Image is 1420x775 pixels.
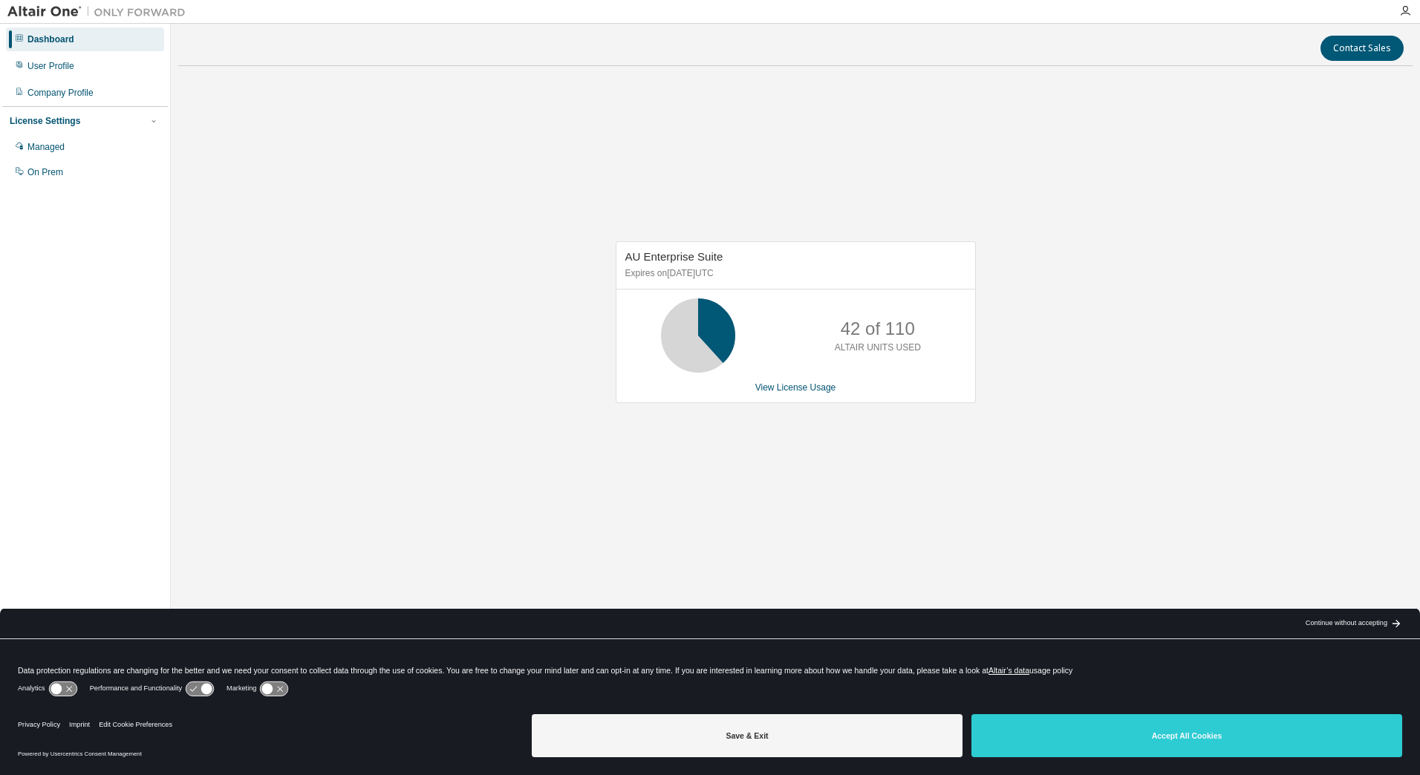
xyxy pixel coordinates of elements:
div: Company Profile [27,87,94,99]
div: Managed [27,141,65,153]
button: Contact Sales [1320,36,1404,61]
p: ALTAIR UNITS USED [835,341,921,354]
div: On Prem [27,166,63,178]
div: User Profile [27,60,74,72]
img: Altair One [7,4,193,19]
a: View License Usage [755,382,836,393]
div: Dashboard [27,33,74,45]
span: AU Enterprise Suite [625,250,723,263]
p: Expires on [DATE] UTC [625,267,963,280]
p: 42 of 110 [841,316,915,341]
div: License Settings [10,115,80,127]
